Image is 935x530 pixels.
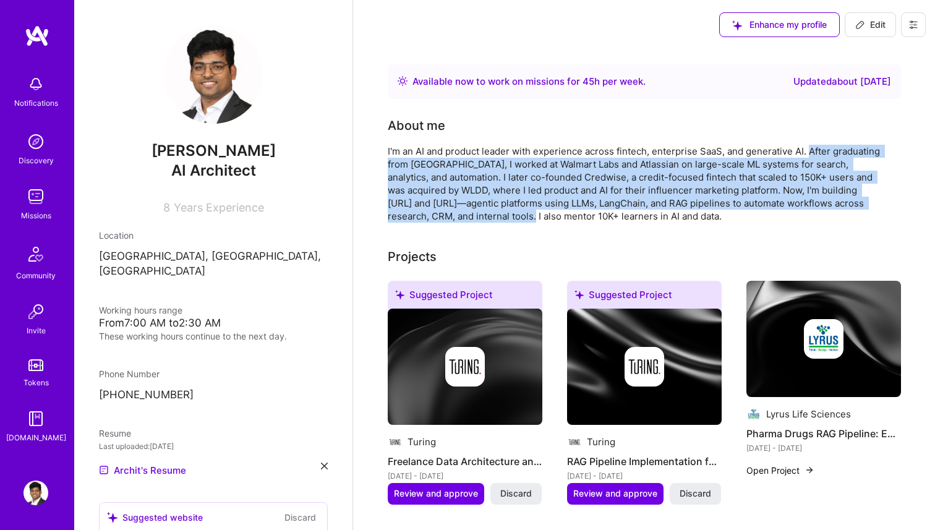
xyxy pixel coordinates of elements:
[388,309,542,425] img: cover
[99,317,328,330] div: From 7:00 AM to 2:30 AM
[746,407,761,422] img: Company logo
[574,290,584,299] i: icon SuggestedTeams
[394,487,478,500] span: Review and approve
[804,319,843,359] img: Company logo
[732,20,742,30] i: icon SuggestedTeams
[99,388,328,403] p: [PHONE_NUMBER]
[99,305,182,315] span: Working hours range
[23,184,48,209] img: teamwork
[6,431,66,444] div: [DOMAIN_NAME]
[855,19,886,31] span: Edit
[567,469,722,482] div: [DATE] - [DATE]
[670,483,721,504] button: Discard
[408,435,436,448] div: Turing
[567,281,722,314] div: Suggested Project
[281,510,320,524] button: Discard
[163,201,170,214] span: 8
[625,347,664,387] img: Company logo
[388,116,445,135] div: About me
[567,453,722,469] h4: RAG Pipeline Implementation for AI Enhancement
[99,465,109,475] img: Resume
[23,481,48,505] img: User Avatar
[21,209,51,222] div: Missions
[680,487,711,500] span: Discard
[746,281,901,397] img: cover
[20,481,51,505] a: User Avatar
[25,25,49,47] img: logo
[27,324,46,337] div: Invite
[388,453,542,469] h4: Freelance Data Architecture and AI Solutions
[23,376,49,389] div: Tokens
[23,406,48,431] img: guide book
[99,229,328,242] div: Location
[746,464,814,477] button: Open Project
[107,511,203,524] div: Suggested website
[445,347,485,387] img: Company logo
[388,145,882,223] div: I'm an AI and product leader with experience across fintech, enterprise SaaS, and generative AI. ...
[99,369,160,379] span: Phone Number
[746,425,901,442] h4: Pharma Drugs RAG Pipeline: Enhancing Regulatory Compliance with AI
[746,442,901,455] div: [DATE] - [DATE]
[23,72,48,96] img: bell
[171,161,256,179] span: AI Architect
[805,465,814,475] img: arrow-right
[388,281,542,314] div: Suggested Project
[567,435,582,450] img: Company logo
[99,440,328,453] div: Last uploaded: [DATE]
[16,269,56,282] div: Community
[99,142,328,160] span: [PERSON_NAME]
[845,12,896,37] button: Edit
[490,483,542,504] button: Discard
[99,330,328,343] div: These working hours continue to the next day.
[388,435,403,450] img: Company logo
[412,74,646,89] div: Available now to work on missions for h per week .
[567,483,664,504] button: Review and approve
[28,359,43,371] img: tokens
[398,76,408,86] img: Availability
[719,12,840,37] button: Enhance my profile
[583,75,594,87] span: 45
[321,463,328,469] i: icon Close
[23,299,48,324] img: Invite
[793,74,891,89] div: Updated about [DATE]
[164,25,263,124] img: User Avatar
[388,469,542,482] div: [DATE] - [DATE]
[573,487,657,500] span: Review and approve
[21,239,51,269] img: Community
[107,512,117,523] i: icon SuggestedTeams
[766,408,851,421] div: Lyrus Life Sciences
[587,435,615,448] div: Turing
[388,247,437,266] div: Projects
[19,154,54,167] div: Discovery
[395,290,404,299] i: icon SuggestedTeams
[23,129,48,154] img: discovery
[174,201,264,214] span: Years Experience
[500,487,532,500] span: Discard
[99,249,328,279] p: [GEOGRAPHIC_DATA], [GEOGRAPHIC_DATA], [GEOGRAPHIC_DATA]
[732,19,827,31] span: Enhance my profile
[99,428,131,438] span: Resume
[14,96,58,109] div: Notifications
[388,483,484,504] button: Review and approve
[99,463,186,477] a: Archit's Resume
[567,309,722,425] img: cover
